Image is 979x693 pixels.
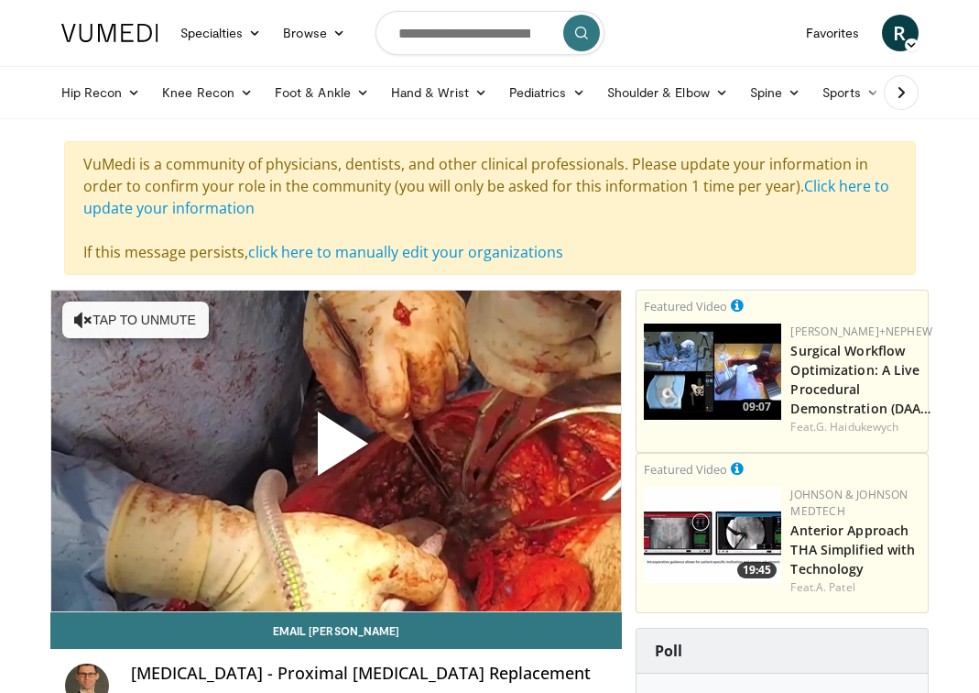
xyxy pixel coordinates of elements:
small: Featured Video [644,461,727,478]
button: Play Video [171,361,501,541]
h4: [MEDICAL_DATA] - Proximal [MEDICAL_DATA] Replacement [131,664,608,684]
img: bcfc90b5-8c69-4b20-afee-af4c0acaf118.150x105_q85_crop-smart_upscale.jpg [644,324,781,420]
a: Favorites [795,15,871,51]
video-js: Video Player [51,291,622,611]
button: Tap to unmute [62,302,209,338]
input: Search topics, interventions [375,11,604,55]
small: Featured Video [644,298,727,314]
a: Hip Recon [50,74,152,111]
a: Browse [272,15,356,51]
a: Johnson & Johnson MedTech [790,487,908,519]
a: Shoulder & Elbow [596,74,739,111]
a: Pediatrics [498,74,596,111]
img: 06bb1c17-1231-4454-8f12-6191b0b3b81a.150x105_q85_crop-smart_upscale.jpg [644,487,781,583]
a: Specialties [169,15,273,51]
span: 19:45 [737,562,777,578]
div: Feat. [790,579,920,596]
strong: Poll [655,641,682,661]
a: Sports [811,74,890,111]
a: click here to manually edit your organizations [248,242,563,262]
a: [PERSON_NAME]+Nephew [790,324,931,339]
a: Knee Recon [151,74,264,111]
a: 09:07 [644,324,781,420]
div: Feat. [790,419,931,435]
a: Anterior Approach THA Simplified with Technology [790,522,915,577]
a: Surgical Workflow Optimization: A Live Procedural Demonstration (DAA… [790,342,931,417]
a: Foot & Ankle [264,74,380,111]
span: 09:07 [737,399,777,415]
img: VuMedi Logo [61,24,158,42]
a: Hand & Wrist [380,74,498,111]
a: R [882,15,919,51]
a: Email [PERSON_NAME] [50,612,623,649]
a: A. Patel [816,579,855,595]
a: 19:45 [644,487,781,583]
a: G. Haidukewych [816,419,898,434]
a: Spine [739,74,811,111]
div: VuMedi is a community of physicians, dentists, and other clinical professionals. Please update yo... [64,141,916,275]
